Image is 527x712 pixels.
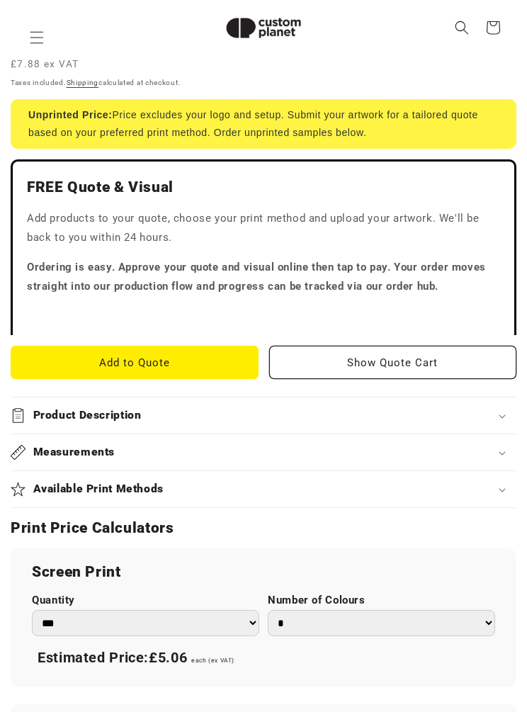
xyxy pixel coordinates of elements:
[33,482,164,497] h2: Available Print Methods
[32,563,495,582] h2: Screen Print
[28,109,113,120] strong: Unprinted Price:
[191,657,234,664] span: each (ex VAT)
[11,471,516,507] summary: Available Print Methods
[32,594,259,607] label: Quantity
[27,307,500,321] iframe: Customer reviews powered by Trustpilot
[11,346,259,379] button: Add to Quote
[67,79,99,86] a: Shipping
[284,559,527,712] iframe: Chat Widget
[268,594,495,607] label: Number of Colours
[27,178,500,197] h2: FREE Quote & Visual
[11,434,516,470] summary: Measurements
[11,99,516,149] div: Price excludes your logo and setup. Submit your artwork for a tailored quote based on your prefer...
[11,519,516,538] h2: Print Price Calculators
[32,643,495,673] div: Estimated Price:
[269,346,517,379] button: Show Quote Cart
[33,408,142,423] h2: Product Description
[11,77,516,89] div: Taxes included. calculated at checkout.
[27,261,486,293] strong: Ordering is easy. Approve your quote and visual online then tap to pay. Your order moves straight...
[27,209,500,247] p: Add products to your quote, choose your print method and upload your artwork. We'll be back to yo...
[446,12,477,43] summary: Search
[149,649,187,666] span: £5.06
[214,6,313,50] img: Custom Planet
[33,445,115,460] h2: Measurements
[11,57,79,71] span: £7.88 ex VAT
[11,397,516,434] summary: Product Description
[21,22,52,53] summary: Menu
